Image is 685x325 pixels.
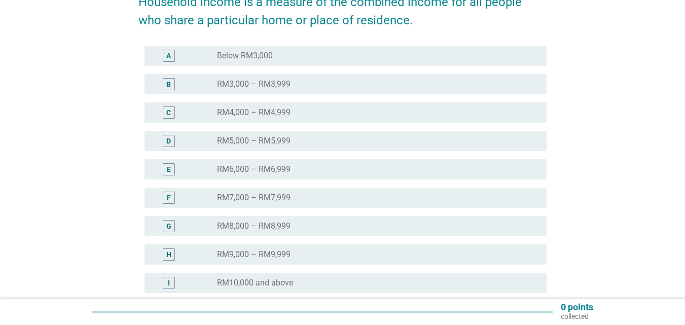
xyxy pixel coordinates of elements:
[217,193,291,203] label: RM7,000 – RM7,999
[217,221,291,231] label: RM8,000 – RM8,999
[217,278,293,288] label: RM10,000 and above
[166,249,171,260] div: H
[561,303,593,312] p: 0 points
[217,136,291,146] label: RM5,000 – RM5,999
[168,278,170,288] div: I
[217,164,291,174] label: RM6,000 – RM6,999
[561,312,593,321] p: collected
[217,107,291,118] label: RM4,000 – RM4,999
[217,51,273,61] label: Below RM3,000
[166,107,171,118] div: C
[217,79,291,89] label: RM3,000 – RM3,999
[217,249,291,260] label: RM9,000 – RM9,999
[166,136,171,147] div: D
[166,221,171,232] div: G
[166,79,171,90] div: B
[167,164,171,175] div: E
[167,193,171,203] div: F
[166,51,171,61] div: A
